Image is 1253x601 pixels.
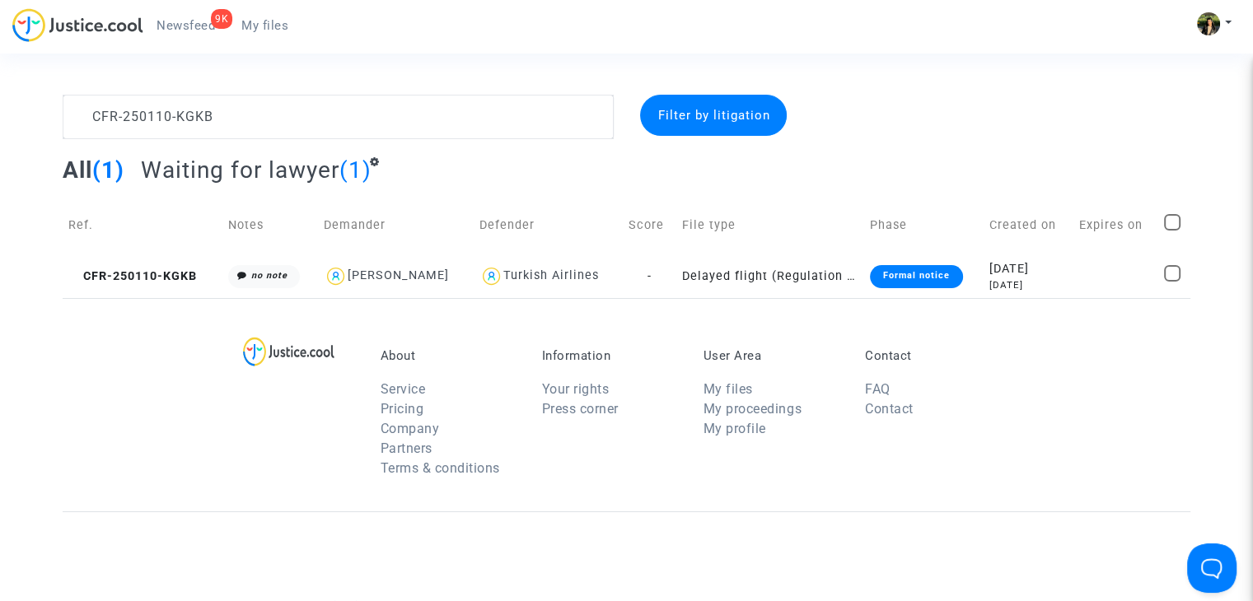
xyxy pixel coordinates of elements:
[228,13,302,38] a: My files
[623,196,676,254] td: Score
[704,421,766,436] a: My profile
[157,18,215,33] span: Newsfeed
[348,268,449,282] div: [PERSON_NAME]
[63,196,222,254] td: Ref.
[704,381,753,397] a: My files
[381,381,426,397] a: Service
[243,337,334,366] img: logo-lg.svg
[542,381,610,397] a: Your rights
[381,421,440,436] a: Company
[479,264,503,288] img: icon-user.svg
[381,460,500,476] a: Terms & conditions
[12,8,143,42] img: jc-logo.svg
[989,260,1067,278] div: [DATE]
[141,156,339,184] span: Waiting for lawyer
[381,440,432,456] a: Partners
[865,381,891,397] a: FAQ
[318,196,474,254] td: Demander
[251,270,288,281] i: no note
[63,156,92,184] span: All
[865,348,1002,363] p: Contact
[864,196,984,254] td: Phase
[1187,543,1237,593] iframe: Help Scout Beacon - Open
[474,196,623,254] td: Defender
[648,269,652,283] span: -
[381,401,424,417] a: Pricing
[241,18,288,33] span: My files
[865,401,914,417] a: Contact
[989,278,1067,292] div: [DATE]
[339,156,372,184] span: (1)
[542,348,679,363] p: Information
[704,401,802,417] a: My proceedings
[503,268,599,282] div: Turkish Airlines
[381,348,517,363] p: About
[1197,12,1220,35] img: ACg8ocIHv2cjDDKoFJhKpOjfbZYKSpwDZ1OyqKQUd1LFOvruGOPdCw=s96-c
[68,269,197,283] span: CFR-250110-KGKB
[222,196,318,254] td: Notes
[984,196,1073,254] td: Created on
[676,196,864,254] td: File type
[704,348,840,363] p: User Area
[657,108,769,123] span: Filter by litigation
[870,265,963,288] div: Formal notice
[92,156,124,184] span: (1)
[676,254,864,298] td: Delayed flight (Regulation EC 261/2004)
[542,401,619,417] a: Press corner
[1073,196,1158,254] td: Expires on
[211,9,232,29] div: 9K
[324,264,348,288] img: icon-user.svg
[143,13,228,38] a: 9KNewsfeed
